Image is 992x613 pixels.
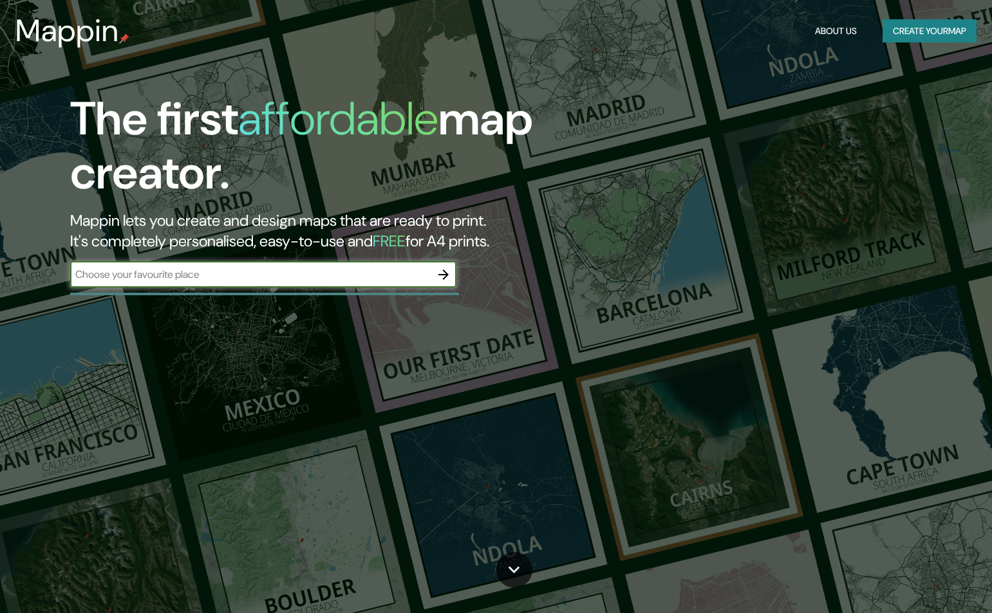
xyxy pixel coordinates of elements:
[70,92,566,210] h1: The first map creator.
[70,267,431,282] input: Choose your favourite place
[373,231,406,251] h5: FREE
[883,19,977,43] button: Create yourmap
[119,33,129,44] img: mappin-pin
[70,210,566,252] h2: Mappin lets you create and design maps that are ready to print. It's completely personalised, eas...
[238,89,438,149] h1: affordable
[810,19,862,43] button: About Us
[15,13,119,49] h3: Mappin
